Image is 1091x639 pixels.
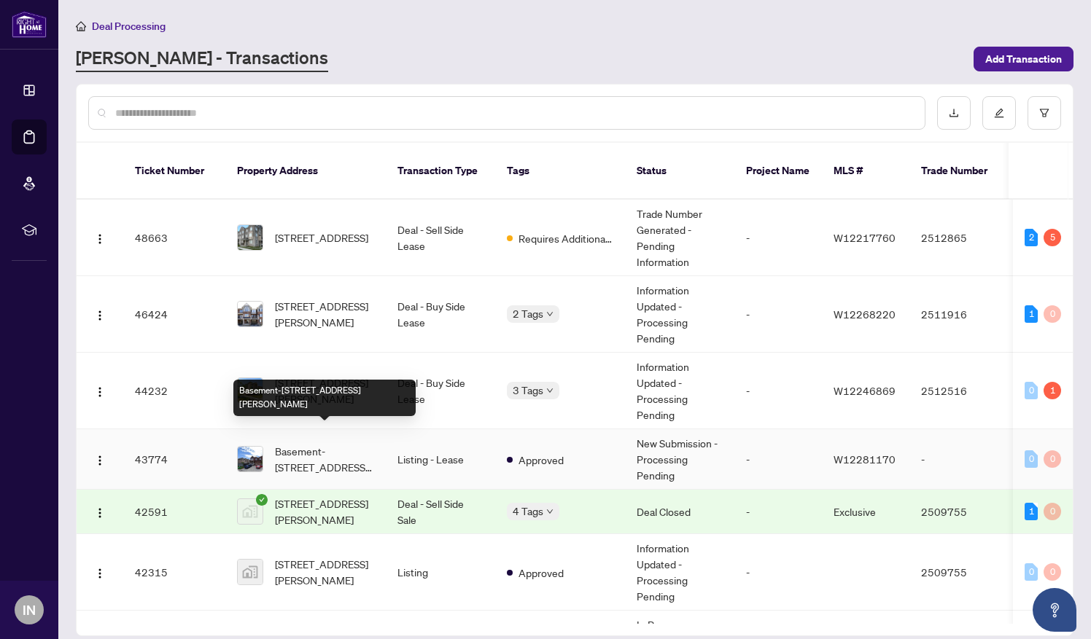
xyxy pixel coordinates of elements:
[982,96,1016,130] button: edit
[1044,450,1061,468] div: 0
[238,225,263,250] img: thumbnail-img
[909,143,1012,200] th: Trade Number
[834,452,896,466] span: W12281170
[834,231,896,244] span: W12217760
[519,452,564,468] span: Approved
[974,47,1073,71] button: Add Transaction
[1025,450,1038,468] div: 0
[513,503,543,520] span: 4 Tags
[94,568,106,579] img: Logo
[386,490,495,534] td: Deal - Sell Side Sale
[625,490,734,534] td: Deal Closed
[1025,382,1038,399] div: 0
[275,375,374,407] span: [STREET_ADDRESS][PERSON_NAME]
[94,386,106,398] img: Logo
[1044,229,1061,246] div: 5
[233,380,416,416] div: Basement-[STREET_ADDRESS][PERSON_NAME]
[238,378,263,403] img: thumbnail-img
[275,298,374,330] span: [STREET_ADDRESS][PERSON_NAME]
[76,46,328,72] a: [PERSON_NAME] - Transactions
[909,490,1012,534] td: 2509755
[1025,305,1038,323] div: 1
[386,429,495,490] td: Listing - Lease
[625,534,734,611] td: Information Updated - Processing Pending
[123,353,225,429] td: 44232
[909,353,1012,429] td: 2512516
[519,230,613,246] span: Requires Additional Docs
[937,96,971,130] button: download
[386,353,495,429] td: Deal - Buy Side Lease
[94,233,106,245] img: Logo
[275,556,374,588] span: [STREET_ADDRESS][PERSON_NAME]
[734,353,822,429] td: -
[23,600,36,620] span: IN
[275,443,374,475] span: Basement-[STREET_ADDRESS][PERSON_NAME]
[495,143,625,200] th: Tags
[949,108,959,118] span: download
[822,143,909,200] th: MLS #
[1025,229,1038,246] div: 2
[386,276,495,353] td: Deal - Buy Side Lease
[94,455,106,466] img: Logo
[88,302,112,326] button: Logo
[275,495,374,528] span: [STREET_ADDRESS][PERSON_NAME]
[625,143,734,200] th: Status
[94,507,106,519] img: Logo
[386,200,495,276] td: Deal - Sell Side Lease
[734,276,822,353] td: -
[256,494,268,506] span: check-circle
[1028,96,1061,130] button: filter
[625,200,734,276] td: Trade Number Generated - Pending Information
[12,11,47,38] img: logo
[994,108,1004,118] span: edit
[519,565,564,581] span: Approved
[734,490,822,534] td: -
[513,305,543,322] span: 2 Tags
[625,429,734,490] td: New Submission - Processing Pending
[834,307,896,321] span: W12268220
[546,310,554,318] span: down
[513,382,543,399] span: 3 Tags
[1025,503,1038,520] div: 1
[88,226,112,249] button: Logo
[94,310,106,321] img: Logo
[238,560,263,584] img: thumbnail-img
[88,500,112,523] button: Logo
[88,379,112,402] button: Logo
[1033,588,1076,632] button: Open asap
[123,200,225,276] td: 48663
[625,276,734,353] td: Information Updated - Processing Pending
[909,200,1012,276] td: 2512865
[123,534,225,611] td: 42315
[225,143,386,200] th: Property Address
[238,302,263,326] img: thumbnail-img
[909,429,1012,490] td: -
[734,200,822,276] td: -
[1025,563,1038,581] div: 0
[909,276,1012,353] td: 2511916
[386,534,495,611] td: Listing
[88,447,112,471] button: Logo
[123,143,225,200] th: Ticket Number
[238,499,263,524] img: thumbnail-img
[76,21,86,31] span: home
[1044,563,1061,581] div: 0
[1044,305,1061,323] div: 0
[275,230,368,246] span: [STREET_ADDRESS]
[625,353,734,429] td: Information Updated - Processing Pending
[386,143,495,200] th: Transaction Type
[123,429,225,490] td: 43774
[123,490,225,534] td: 42591
[1039,108,1049,118] span: filter
[238,447,263,471] img: thumbnail-img
[546,387,554,394] span: down
[834,384,896,397] span: W12246869
[734,429,822,490] td: -
[734,143,822,200] th: Project Name
[1044,503,1061,520] div: 0
[88,560,112,584] button: Logo
[546,508,554,515] span: down
[909,534,1012,611] td: 2509755
[123,276,225,353] td: 46424
[92,20,166,33] span: Deal Processing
